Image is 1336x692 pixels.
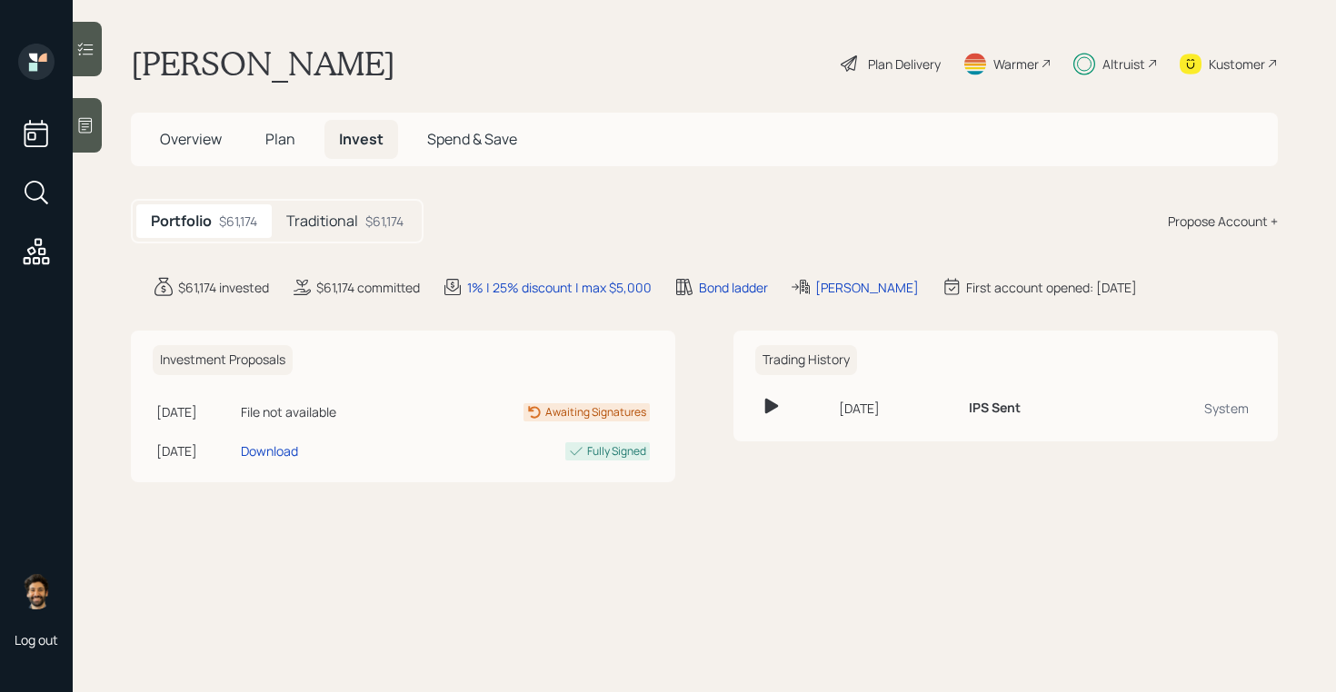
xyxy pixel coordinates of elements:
div: Altruist [1102,54,1145,74]
div: [PERSON_NAME] [815,278,919,297]
div: Bond ladder [699,278,768,297]
div: $61,174 committed [316,278,420,297]
div: Plan Delivery [868,54,941,74]
img: eric-schwartz-headshot.png [18,573,55,609]
div: $61,174 [365,212,404,231]
div: Log out [15,631,58,648]
div: Download [241,441,298,460]
div: Awaiting Signatures [545,404,646,420]
div: File not available [241,402,414,421]
div: [DATE] [156,441,234,460]
h1: [PERSON_NAME] [131,44,395,84]
span: Spend & Save [427,129,517,149]
div: Kustomer [1209,54,1265,74]
span: Plan [265,129,295,149]
span: Overview [160,129,222,149]
div: [DATE] [156,402,234,421]
div: [DATE] [839,399,954,418]
div: Warmer [993,54,1039,74]
div: $61,174 invested [178,278,269,297]
div: 1% | 25% discount | max $5,000 [467,278,652,297]
h6: Investment Proposals [153,345,293,375]
h5: Portfolio [151,213,212,230]
div: Fully Signed [587,443,646,460]
div: System [1125,399,1249,418]
h5: Traditional [286,213,358,230]
span: Invest [339,129,384,149]
h6: Trading History [755,345,857,375]
h6: IPS Sent [969,400,1021,416]
div: First account opened: [DATE] [966,278,1137,297]
div: $61,174 [219,212,257,231]
div: Propose Account + [1168,212,1278,231]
